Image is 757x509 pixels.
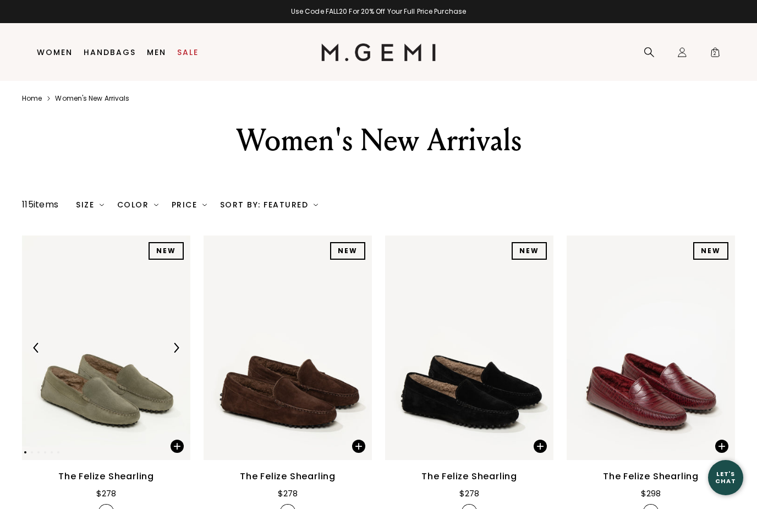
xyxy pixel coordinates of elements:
div: Color [117,200,158,209]
div: $278 [278,487,298,500]
img: M.Gemi [321,43,436,61]
div: The Felize Shearling [58,470,154,483]
a: Handbags [84,48,136,57]
div: The Felize Shearling [240,470,336,483]
div: NEW [330,242,365,260]
div: Size [76,200,104,209]
div: $278 [459,487,479,500]
img: chevron-down.svg [154,202,158,207]
div: $278 [96,487,116,500]
img: Previous Arrow [31,343,41,353]
div: The Felize Shearling [421,470,517,483]
a: Men [147,48,166,57]
img: The Felize Shearling [567,236,735,460]
div: Women's New Arrivals [174,121,583,160]
div: NEW [693,242,728,260]
div: Sort By: Featured [220,200,318,209]
img: The Felize Shearling [385,236,553,460]
span: 2 [710,49,721,60]
a: Sale [177,48,199,57]
a: Home [22,94,42,103]
img: chevron-down.svg [100,202,104,207]
div: NEW [512,242,547,260]
img: The Felize Shearling [22,236,190,460]
div: $298 [641,487,661,500]
img: The Felize Shearling [204,236,372,460]
img: chevron-down.svg [314,202,318,207]
a: Women's new arrivals [55,94,129,103]
img: chevron-down.svg [202,202,207,207]
div: NEW [149,242,184,260]
div: Price [172,200,207,209]
div: 115 items [22,198,58,211]
a: Women [37,48,73,57]
img: Next Arrow [171,343,181,353]
div: The Felize Shearling [603,470,699,483]
div: Let's Chat [708,470,743,484]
